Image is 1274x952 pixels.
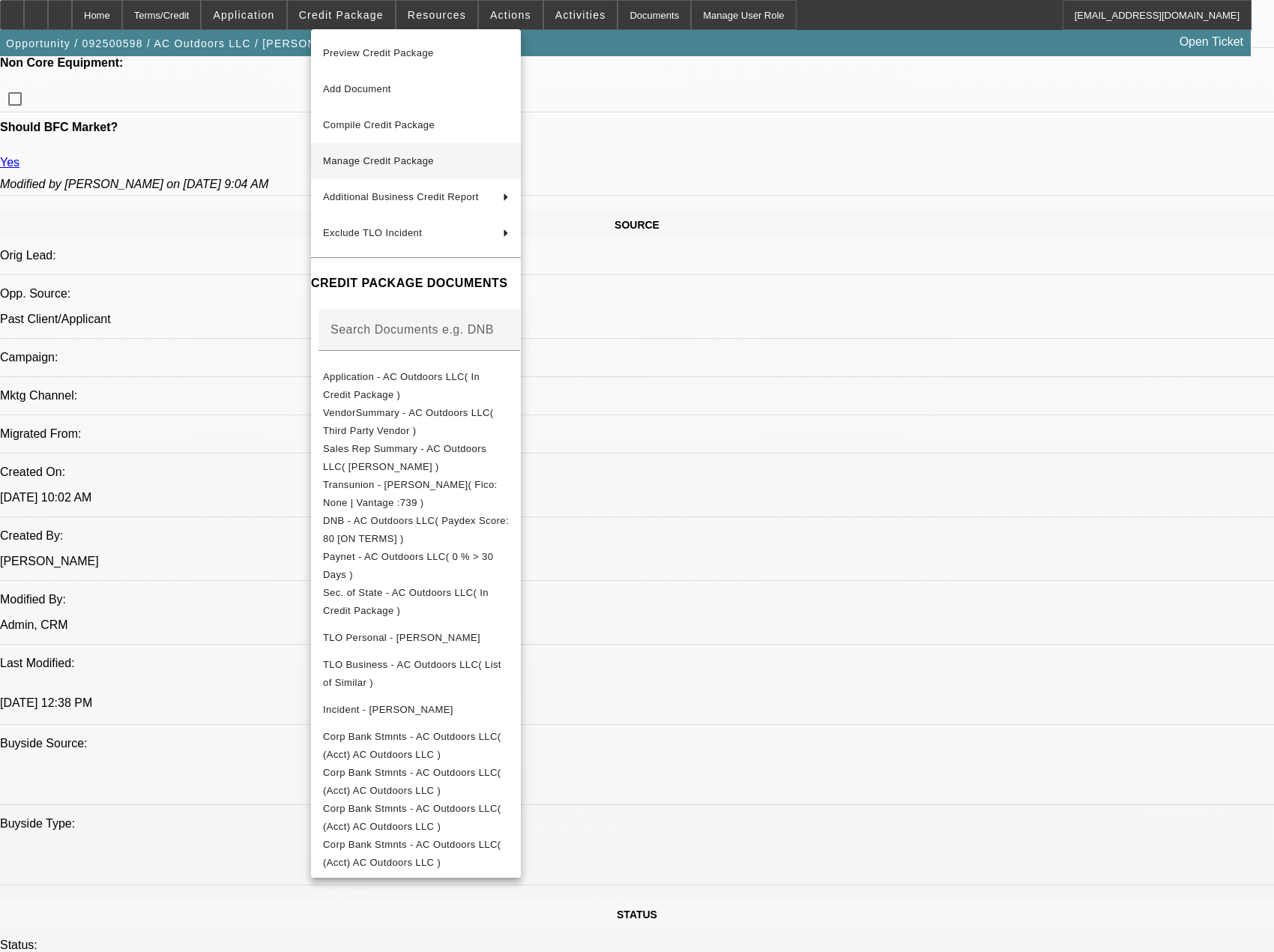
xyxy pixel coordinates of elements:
[311,512,521,548] button: DNB - AC Outdoors LLC( Paydex Score: 80 [ON TERMS] )
[323,227,422,238] span: Exclude TLO Incident
[323,83,391,94] span: Add Document
[323,659,501,688] span: TLO Business - AC Outdoors LLC( List of Similar )
[311,440,521,476] button: Sales Rep Summary - AC Outdoors LLC( Leach, Ethan )
[323,371,480,400] span: Application - AC Outdoors LLC( In Credit Package )
[323,704,453,715] span: Incident - [PERSON_NAME]
[323,839,501,868] span: Corp Bank Stmnts - AC Outdoors LLC( (Acct) AC Outdoors LLC )
[323,155,434,166] span: Manage Credit Package
[323,191,479,202] span: Additional Business Credit Report
[311,656,521,692] button: TLO Business - AC Outdoors LLC( List of Similar )
[311,692,521,728] button: Incident - Chema, Andrew
[323,731,501,760] span: Corp Bank Stmnts - AC Outdoors LLC( (Acct) AC Outdoors LLC )
[311,728,521,764] button: Corp Bank Stmnts - AC Outdoors LLC( (Acct) AC Outdoors LLC )
[323,551,493,580] span: Paynet - AC Outdoors LLC( 0 % > 30 Days )
[323,803,501,832] span: Corp Bank Stmnts - AC Outdoors LLC( (Acct) AC Outdoors LLC )
[311,584,521,620] button: Sec. of State - AC Outdoors LLC( In Credit Package )
[311,836,521,872] button: Corp Bank Stmnts - AC Outdoors LLC( (Acct) AC Outdoors LLC )
[311,274,521,292] h4: CREDIT PACKAGE DOCUMENTS
[311,800,521,836] button: Corp Bank Stmnts - AC Outdoors LLC( (Acct) AC Outdoors LLC )
[311,368,521,404] button: Application - AC Outdoors LLC( In Credit Package )
[311,476,521,512] button: Transunion - Chema, Andrew( Fico: None | Vantage :739 )
[311,620,521,656] button: TLO Personal - Chema, Andrew
[323,632,480,643] span: TLO Personal - [PERSON_NAME]
[323,515,509,544] span: DNB - AC Outdoors LLC( Paydex Score: 80 [ON TERMS] )
[311,548,521,584] button: Paynet - AC Outdoors LLC( 0 % > 30 Days )
[323,47,434,58] span: Preview Credit Package
[323,119,435,130] span: Compile Credit Package
[311,764,521,800] button: Corp Bank Stmnts - AC Outdoors LLC( (Acct) AC Outdoors LLC )
[323,587,489,616] span: Sec. of State - AC Outdoors LLC( In Credit Package )
[330,323,494,336] mat-label: Search Documents e.g. DNB
[323,443,486,472] span: Sales Rep Summary - AC Outdoors LLC( [PERSON_NAME] )
[323,767,501,796] span: Corp Bank Stmnts - AC Outdoors LLC( (Acct) AC Outdoors LLC )
[311,404,521,440] button: VendorSummary - AC Outdoors LLC( Third Party Vendor )
[323,407,494,436] span: VendorSummary - AC Outdoors LLC( Third Party Vendor )
[323,479,498,508] span: Transunion - [PERSON_NAME]( Fico: None | Vantage :739 )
